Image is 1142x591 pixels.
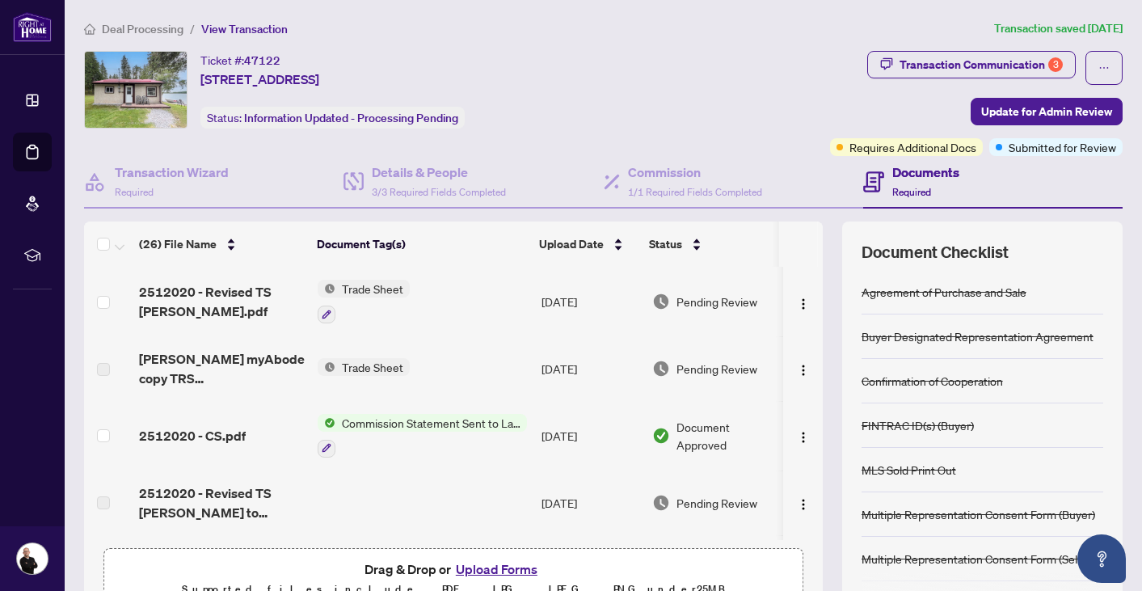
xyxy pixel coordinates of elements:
[652,427,670,445] img: Document Status
[892,163,959,182] h4: Documents
[652,360,670,378] img: Document Status
[676,494,757,512] span: Pending Review
[797,498,810,511] img: Logo
[862,372,1003,390] div: Confirmation of Cooperation
[971,98,1123,125] button: Update for Admin Review
[628,186,762,198] span: 1/1 Required Fields Completed
[849,138,976,156] span: Requires Additional Docs
[318,414,527,458] button: Status IconCommission Statement Sent to Lawyer
[200,51,280,70] div: Ticket #:
[862,327,1094,345] div: Buyer Designated Representation Agreement
[797,364,810,377] img: Logo
[676,360,757,378] span: Pending Review
[652,494,670,512] img: Document Status
[994,19,1123,38] article: Transaction saved [DATE]
[318,358,335,376] img: Status Icon
[13,12,52,42] img: logo
[892,186,931,198] span: Required
[200,107,465,129] div: Status:
[797,298,810,310] img: Logo
[200,70,319,89] span: [STREET_ADDRESS]
[365,559,542,580] span: Drag & Drop or
[790,356,816,382] button: Logo
[643,222,780,267] th: Status
[201,22,288,36] span: View Transaction
[244,53,280,68] span: 47122
[981,99,1112,125] span: Update for Admin Review
[115,163,229,182] h4: Transaction Wizard
[867,51,1076,78] button: Transaction Communication3
[139,483,305,522] span: 2512020 - Revised TS [PERSON_NAME] to review.pdf
[535,336,646,401] td: [DATE]
[139,426,246,445] span: 2512020 - CS.pdf
[1048,57,1063,72] div: 3
[862,241,1009,264] span: Document Checklist
[533,222,643,267] th: Upload Date
[190,19,195,38] li: /
[17,543,48,574] img: Profile Icon
[84,23,95,35] span: home
[862,550,1094,568] div: Multiple Representation Consent Form (Seller)
[790,423,816,449] button: Logo
[649,235,682,253] span: Status
[372,186,506,198] span: 3/3 Required Fields Completed
[451,559,542,580] button: Upload Forms
[139,282,305,321] span: 2512020 - Revised TS [PERSON_NAME].pdf
[1009,138,1116,156] span: Submitted for Review
[900,52,1063,78] div: Transaction Communication
[862,416,974,434] div: FINTRAC ID(s) (Buyer)
[535,267,646,336] td: [DATE]
[318,358,410,376] button: Status IconTrade Sheet
[790,490,816,516] button: Logo
[372,163,506,182] h4: Details & People
[535,401,646,471] td: [DATE]
[318,280,410,323] button: Status IconTrade Sheet
[310,222,533,267] th: Document Tag(s)
[676,293,757,310] span: Pending Review
[862,461,956,479] div: MLS Sold Print Out
[318,414,335,432] img: Status Icon
[244,111,458,125] span: Information Updated - Processing Pending
[335,414,527,432] span: Commission Statement Sent to Lawyer
[539,235,604,253] span: Upload Date
[535,471,646,535] td: [DATE]
[133,222,310,267] th: (26) File Name
[862,283,1026,301] div: Agreement of Purchase and Sale
[1098,62,1110,74] span: ellipsis
[139,349,305,388] span: [PERSON_NAME] myAbode copy TRS [PERSON_NAME].pdf
[652,293,670,310] img: Document Status
[115,186,154,198] span: Required
[102,22,183,36] span: Deal Processing
[335,280,410,298] span: Trade Sheet
[1077,534,1126,583] button: Open asap
[790,289,816,314] button: Logo
[797,431,810,444] img: Logo
[862,505,1095,523] div: Multiple Representation Consent Form (Buyer)
[676,418,777,454] span: Document Approved
[335,358,410,376] span: Trade Sheet
[85,52,187,128] img: IMG-X12273872_1.jpg
[318,280,335,298] img: Status Icon
[139,235,217,253] span: (26) File Name
[628,163,762,182] h4: Commission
